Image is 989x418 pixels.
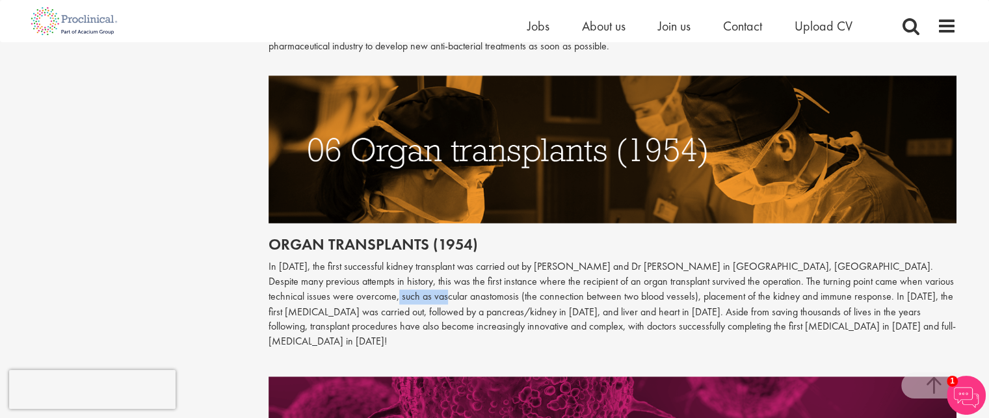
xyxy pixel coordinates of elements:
h2: Organ transplants (1954) [269,236,956,253]
a: Upload CV [795,18,852,34]
a: Jobs [527,18,549,34]
iframe: reCAPTCHA [9,370,176,409]
a: About us [582,18,626,34]
img: Chatbot [947,376,986,415]
a: Join us [658,18,691,34]
p: In [DATE], the first successful kidney transplant was carried out by [PERSON_NAME] and Dr [PERSON... [269,259,956,348]
span: 1 [947,376,958,387]
a: Contact [723,18,762,34]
